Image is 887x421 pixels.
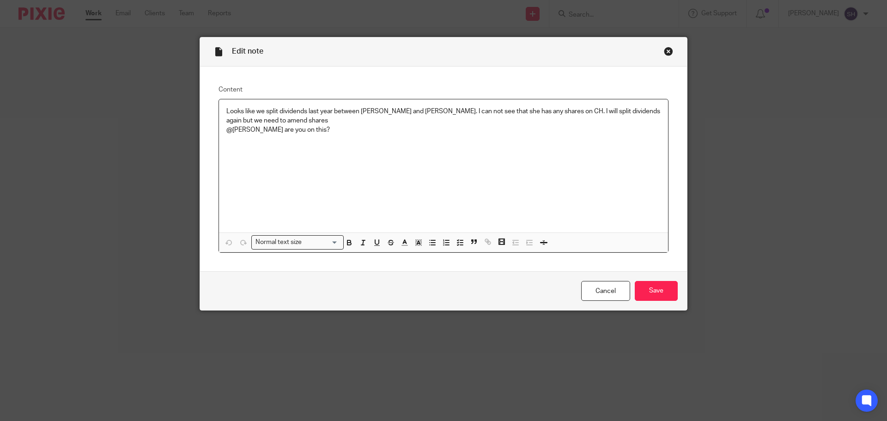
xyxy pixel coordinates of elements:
[219,85,668,94] label: Content
[664,47,673,56] div: Close this dialog window
[581,281,630,301] a: Cancel
[226,125,661,134] p: @[PERSON_NAME] are you on this?
[635,281,678,301] input: Save
[254,238,304,247] span: Normal text size
[232,48,263,55] span: Edit note
[226,107,661,126] p: Looks like we split dividends last year between [PERSON_NAME] and [PERSON_NAME]. I can not see th...
[251,235,344,250] div: Search for option
[305,238,338,247] input: Search for option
